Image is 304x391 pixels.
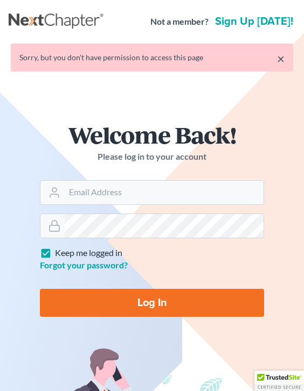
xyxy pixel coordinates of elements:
p: Please log in to your account [40,151,264,163]
strong: Not a member? [150,16,209,28]
label: Keep me logged in [55,247,122,259]
h1: Welcome Back! [40,123,264,146]
input: Log In [40,289,264,317]
a: × [277,52,285,65]
div: TrustedSite Certified [254,371,304,391]
div: Sorry, but you don't have permission to access this page [19,52,285,63]
a: Forgot your password? [40,260,128,270]
input: Email Address [65,181,264,204]
a: Sign up [DATE]! [213,16,295,27]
